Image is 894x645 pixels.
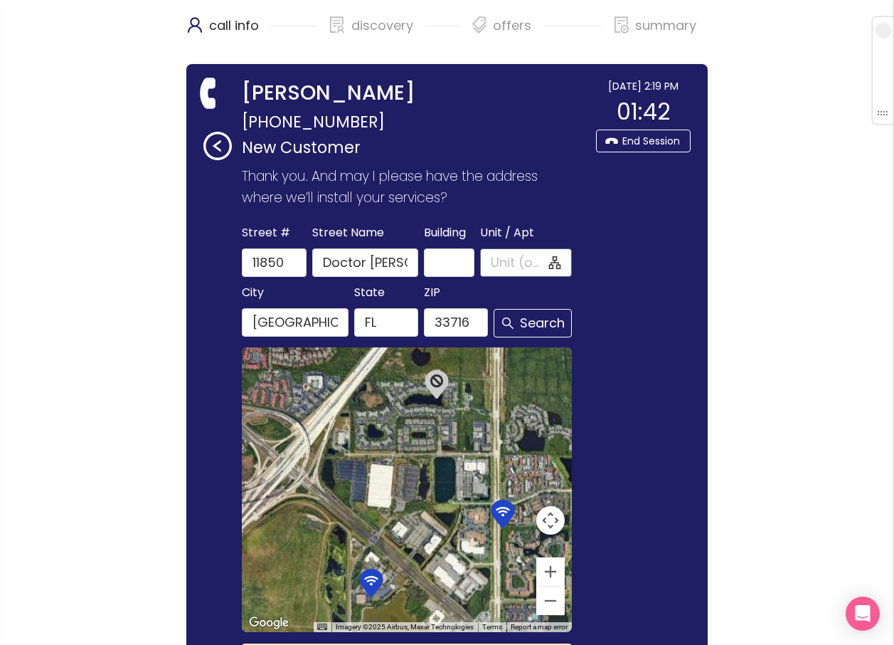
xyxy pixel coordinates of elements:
[242,166,578,209] p: Thank you. And may I please have the address where we’ll install your services?
[612,14,696,50] div: summary
[494,309,572,337] button: Search
[470,14,601,50] div: offers
[351,14,413,37] p: discovery
[480,223,534,243] span: Unit / Apt
[846,597,880,631] div: Open Intercom Messenger
[596,78,691,94] div: [DATE] 2:19 PM
[424,308,488,337] input: 33716
[536,587,565,615] button: Zoom out
[596,130,691,152] button: End Session
[242,135,589,160] p: New Customer
[317,622,327,632] button: Keyboard shortcuts
[613,16,630,33] span: file-done
[209,14,259,37] p: call info
[186,16,203,33] span: user
[548,256,561,269] span: apartment
[536,557,565,586] button: Zoom in
[424,223,466,243] span: Building
[312,223,384,243] span: Street Name
[242,283,264,303] span: City
[312,248,418,277] input: Doctor Martin Luther King Junior Street North
[635,14,696,37] p: summary
[493,14,531,37] p: offers
[186,14,317,50] div: call info
[245,614,292,632] a: Open this area in Google Maps (opens a new window)
[242,108,385,135] span: [PHONE_NUMBER]
[329,14,459,50] div: discovery
[536,506,565,535] button: Map camera controls
[242,308,348,337] input: St. Petersburg
[242,223,290,243] span: Street #
[245,614,292,632] img: Google
[511,623,568,631] a: Report a map error
[482,623,502,631] a: Terms (opens in new tab)
[242,248,306,277] input: 11850
[354,283,385,303] span: State
[491,253,546,273] input: Unit (optional)
[471,16,488,33] span: tags
[195,78,225,108] span: phone
[336,623,474,631] span: Imagery ©2025 Airbus, Maxar Technologies
[329,16,346,33] span: solution
[424,283,440,303] span: ZIP
[242,78,415,108] strong: [PERSON_NAME]
[354,308,418,337] input: FL
[596,94,691,130] div: 01:42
